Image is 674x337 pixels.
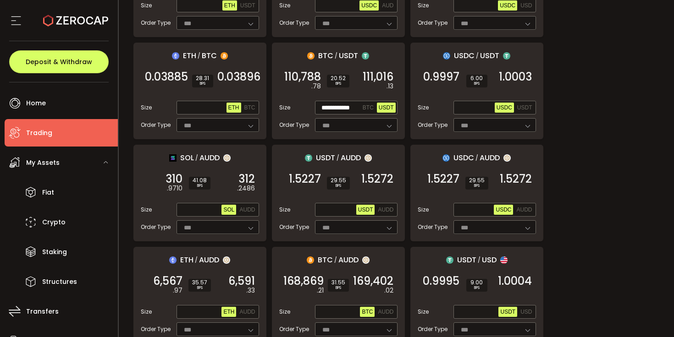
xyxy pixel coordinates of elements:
[362,256,370,264] img: zuPXiwguUFiBOIQyqLOiXsnnNitlx7q4LCwEbLHADjIpTka+Lip0HH8D0VTrd02z+wEAAAAASUVORK5CYII=
[379,104,394,111] span: USDT
[475,154,478,162] em: /
[427,174,459,184] span: 1.5227
[318,254,333,266] span: BTC
[338,254,359,266] span: AUDD
[224,2,235,9] span: ETH
[141,19,171,27] span: Order Type
[500,174,532,184] span: 1.5272
[498,0,517,11] button: USDC
[418,308,429,316] span: Size
[279,1,290,10] span: Size
[418,19,447,27] span: Order Type
[356,205,375,215] button: USDT
[500,309,515,315] span: USDT
[362,309,373,315] span: BTC
[223,256,230,264] img: zuPXiwguUFiBOIQyqLOiXsnnNitlx7q4LCwEbLHADjIpTka+Lip0HH8D0VTrd02z+wEAAAAASUVORK5CYII=
[418,325,447,333] span: Order Type
[192,285,207,291] i: BPS
[628,293,674,337] iframe: Chat Widget
[222,0,237,11] button: ETH
[382,2,393,9] span: AUD
[358,207,373,213] span: USDT
[307,256,314,264] img: btc_portfolio.svg
[418,223,447,231] span: Order Type
[469,183,485,189] i: BPS
[384,286,393,295] em: .02
[316,152,335,163] span: USDT
[516,207,532,213] span: AUDD
[26,156,60,169] span: My Assets
[380,0,395,11] button: AUD
[499,72,532,82] span: 1.0003
[239,207,255,213] span: AUDD
[169,256,177,264] img: eth_portfolio.svg
[376,205,395,215] button: AUDD
[202,50,217,61] span: BTC
[365,154,372,162] img: zuPXiwguUFiBOIQyqLOiXsnnNitlx7q4LCwEbLHADjIpTka+Lip0HH8D0VTrd02z+wEAAAAASUVORK5CYII=
[221,307,236,317] button: ETH
[42,275,77,288] span: Structures
[192,280,207,285] span: 35.57
[470,280,484,285] span: 9.00
[199,152,220,163] span: AUDD
[221,52,228,60] img: btc_portfolio.svg
[418,121,447,129] span: Order Type
[331,183,346,189] i: BPS
[238,174,255,184] span: 312
[378,207,393,213] span: AUDD
[223,309,234,315] span: ETH
[141,325,171,333] span: Order Type
[195,256,198,264] em: /
[470,81,484,87] i: BPS
[153,277,182,286] span: 6,567
[361,103,376,113] button: BTC
[238,205,257,215] button: AUDD
[195,154,198,162] em: /
[443,52,450,60] img: usdc_portfolio.svg
[362,52,369,60] img: usdt_portfolio.svg
[180,254,193,266] span: ETH
[418,103,429,112] span: Size
[141,308,152,316] span: Size
[470,285,484,291] i: BPS
[169,154,177,162] img: sol_portfolio.png
[377,103,396,113] button: USDT
[334,256,337,264] em: /
[514,205,534,215] button: AUDD
[193,178,207,183] span: 41.08
[284,72,321,82] span: 110,788
[42,186,54,199] span: Fiat
[353,277,393,286] span: 169,402
[279,19,309,27] span: Order Type
[423,277,459,286] span: 0.9995
[42,245,67,259] span: Staking
[331,81,346,87] i: BPS
[283,277,324,286] span: 168,869
[228,277,255,286] span: 6,591
[238,307,257,317] button: AUDD
[520,2,532,9] span: USD
[318,50,333,61] span: BTC
[359,0,379,11] button: USDC
[478,256,481,264] em: /
[519,0,534,11] button: USD
[457,254,476,266] span: USDT
[307,52,315,60] img: btc_portfolio.svg
[173,286,182,295] em: .97
[141,121,171,129] span: Order Type
[141,206,152,214] span: Size
[497,104,512,111] span: USDC
[337,154,339,162] em: /
[418,1,429,10] span: Size
[503,52,510,60] img: usdt_portfolio.svg
[141,103,152,112] span: Size
[237,184,255,193] em: .2486
[145,72,188,82] span: 0.03885
[341,152,361,163] span: AUDD
[496,207,511,213] span: USDC
[223,207,234,213] span: SOL
[9,50,109,73] button: Deposit & Withdraw
[515,103,534,113] button: USDT
[193,183,207,189] i: BPS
